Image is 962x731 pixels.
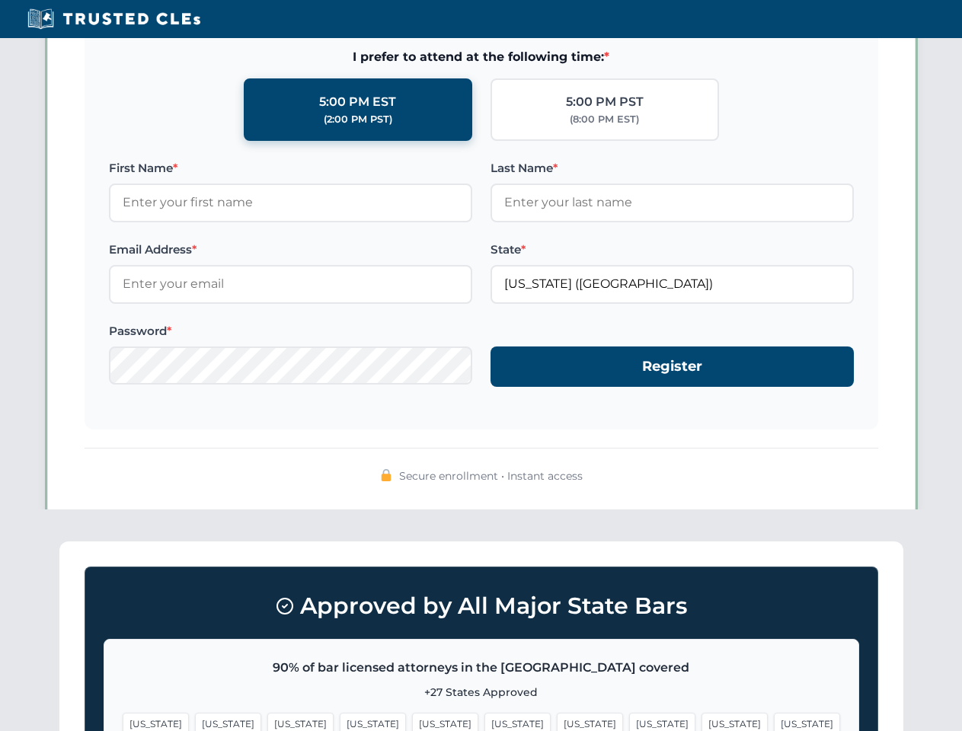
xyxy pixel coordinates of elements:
[566,92,644,112] div: 5:00 PM PST
[491,346,854,387] button: Register
[123,658,840,678] p: 90% of bar licensed attorneys in the [GEOGRAPHIC_DATA] covered
[380,469,392,481] img: 🔒
[109,265,472,303] input: Enter your email
[491,265,854,303] input: Florida (FL)
[109,322,472,340] label: Password
[109,241,472,259] label: Email Address
[491,241,854,259] label: State
[491,184,854,222] input: Enter your last name
[491,159,854,177] label: Last Name
[104,586,859,627] h3: Approved by All Major State Bars
[109,159,472,177] label: First Name
[109,47,854,67] span: I prefer to attend at the following time:
[570,112,639,127] div: (8:00 PM EST)
[399,468,583,484] span: Secure enrollment • Instant access
[324,112,392,127] div: (2:00 PM PST)
[109,184,472,222] input: Enter your first name
[123,684,840,701] p: +27 States Approved
[23,8,205,30] img: Trusted CLEs
[319,92,396,112] div: 5:00 PM EST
